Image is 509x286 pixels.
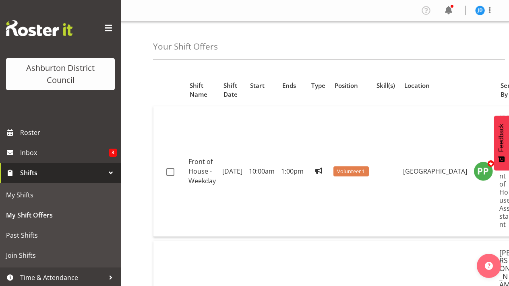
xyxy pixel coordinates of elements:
span: Position [335,81,358,90]
button: Feedback - Show survey [494,116,509,170]
img: Rosterit website logo [6,20,72,36]
span: My Shift Offers [6,209,115,221]
span: Inbox [20,147,109,159]
img: polly-price11030.jpg [474,162,493,181]
span: Shifts [20,167,105,179]
a: My Shift Offers [2,205,119,225]
td: [GEOGRAPHIC_DATA] [400,106,470,237]
td: 1:00pm [278,106,307,237]
img: jackie-driver11600.jpg [475,6,485,15]
a: Past Shifts [2,225,119,245]
span: Type [311,81,325,90]
img: help-xxl-2.png [485,262,493,270]
td: Front of House - Weekday [185,106,219,237]
span: Roster [20,126,117,139]
span: Feedback [498,124,505,152]
span: Volunteer 1 [337,168,365,175]
div: Ashburton District Council [14,62,107,86]
span: Ends [282,81,296,90]
span: Start [250,81,265,90]
span: My Shifts [6,189,115,201]
span: Shift Date [223,81,241,99]
a: Join Shifts [2,245,119,265]
span: Time & Attendance [20,271,105,284]
span: 3 [109,149,117,157]
td: 10:00am [246,106,278,237]
a: My Shifts [2,185,119,205]
td: [DATE] [219,106,246,237]
span: Join Shifts [6,249,115,261]
span: Location [404,81,430,90]
span: Skill(s) [377,81,395,90]
span: Shift Name [190,81,214,99]
span: Past Shifts [6,229,115,241]
h4: Your Shift Offers [153,42,218,51]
